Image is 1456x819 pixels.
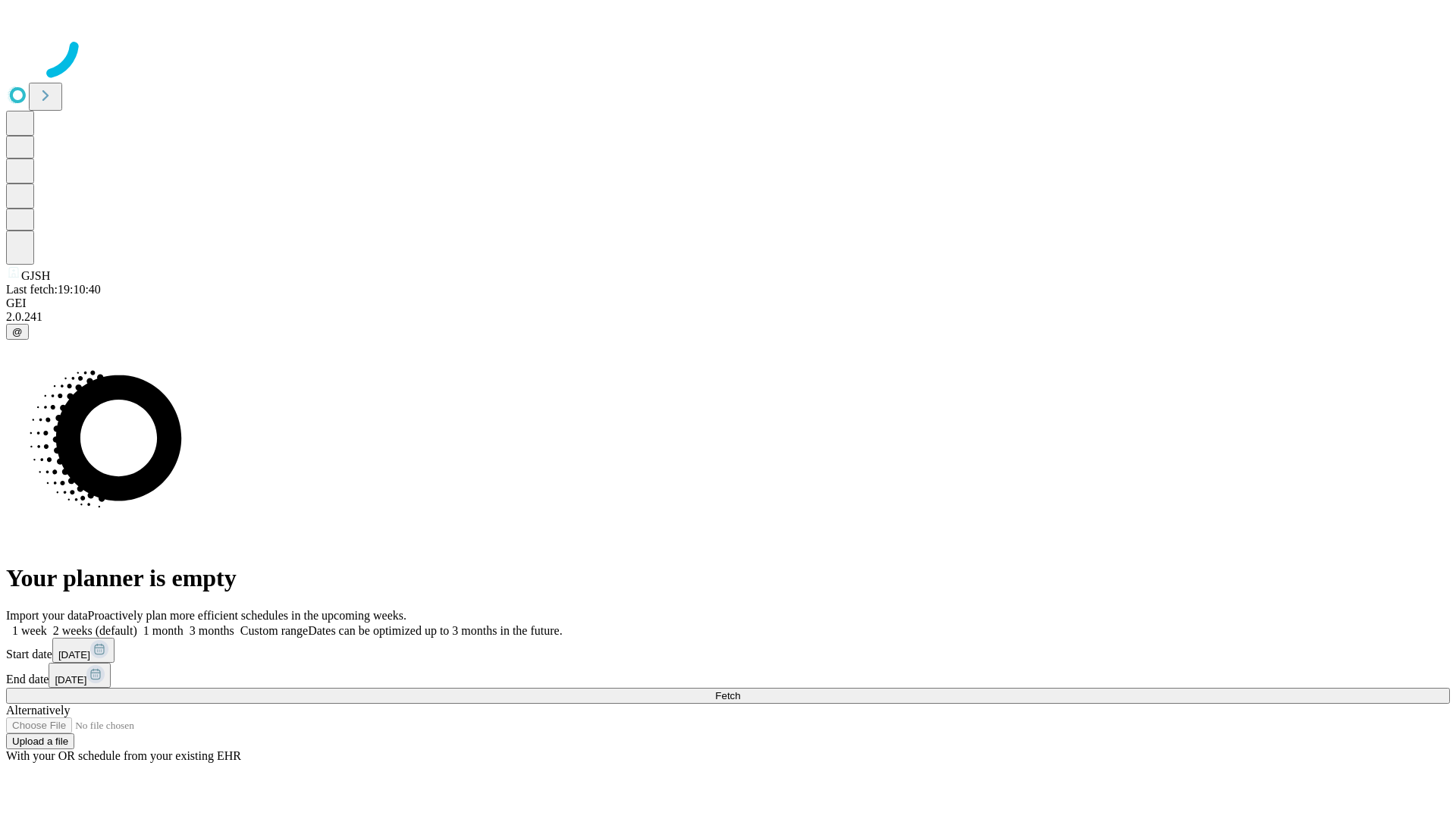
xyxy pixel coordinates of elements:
[6,663,1450,688] div: End date
[240,624,308,637] span: Custom range
[55,674,86,686] span: [DATE]
[6,324,29,340] button: @
[6,733,74,749] button: Upload a file
[12,624,47,637] span: 1 week
[715,690,740,701] span: Fetch
[52,638,115,663] button: [DATE]
[12,326,23,337] span: @
[53,624,137,637] span: 2 weeks (default)
[308,624,562,637] span: Dates can be optimized up to 3 months in the future.
[6,310,1450,324] div: 2.0.241
[49,663,111,688] button: [DATE]
[6,688,1450,704] button: Fetch
[6,609,88,622] span: Import your data
[58,649,90,661] span: [DATE]
[6,564,1450,592] h1: Your planner is empty
[6,297,1450,310] div: GEI
[88,609,406,622] span: Proactively plan more efficient schedules in the upcoming weeks.
[6,283,101,296] span: Last fetch: 19:10:40
[190,624,234,637] span: 3 months
[6,749,241,762] span: With your OR schedule from your existing EHR
[21,269,50,282] span: GJSH
[6,704,70,717] span: Alternatively
[6,638,1450,663] div: Start date
[143,624,184,637] span: 1 month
